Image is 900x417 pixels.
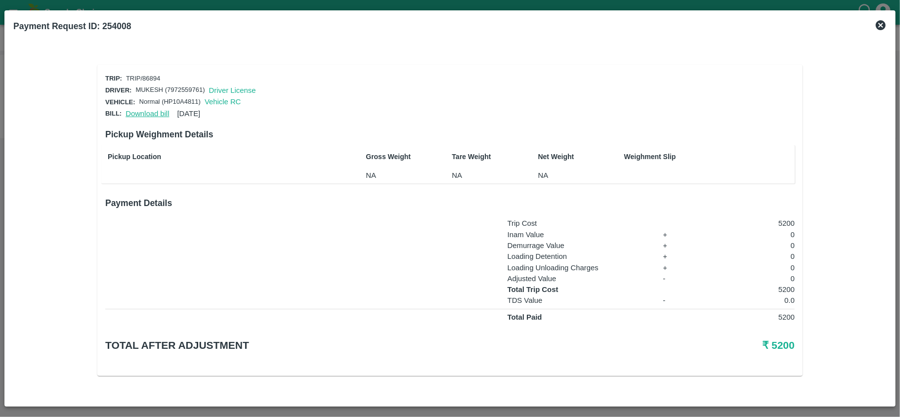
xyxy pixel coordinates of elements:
span: Vehicle: [105,98,135,106]
h5: Total after adjustment [105,338,565,352]
p: TDS Value [508,295,651,306]
p: + [663,251,687,262]
p: Weighment Slip [624,152,792,162]
p: Loading Detention [508,251,651,262]
span: Bill: [105,110,122,117]
p: NA [538,170,592,181]
p: 0 [699,262,795,273]
h5: ₹ 5200 [565,338,795,352]
h6: Payment Details [105,196,795,210]
p: TRIP/86894 [126,74,160,83]
p: + [663,229,687,240]
p: - [663,273,687,284]
a: Driver License [209,86,256,94]
p: Normal (HP10A4811) [139,97,201,107]
p: 5200 [699,312,795,323]
p: Loading Unloading Charges [508,262,651,273]
p: NA [366,170,419,181]
p: 0 [699,251,795,262]
a: Download bill [126,110,169,118]
p: + [663,262,687,273]
p: Pickup Location [108,152,333,162]
p: Adjusted Value [508,273,651,284]
span: Driver: [105,86,131,94]
p: 0.0 [699,295,795,306]
p: 0 [699,229,795,240]
p: 0 [699,273,795,284]
strong: Total Paid [508,313,542,321]
span: Trip: [105,75,122,82]
p: - [663,295,687,306]
p: MUKESH (7972559761) [135,85,205,95]
p: 0 [699,240,795,251]
h6: Pickup Weighment Details [105,127,795,141]
span: [DATE] [177,110,201,118]
b: Payment Request ID: 254008 [13,21,131,31]
p: 5200 [699,284,795,295]
p: Tare Weight [452,152,506,162]
p: + [663,240,687,251]
p: Net Weight [538,152,592,162]
p: Gross Weight [366,152,419,162]
p: Demurrage Value [508,240,651,251]
p: NA [452,170,506,181]
a: Vehicle RC [205,98,241,106]
p: Inam Value [508,229,651,240]
strong: Total Trip Cost [508,286,558,293]
p: Trip Cost [508,218,651,229]
p: 5200 [699,218,795,229]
